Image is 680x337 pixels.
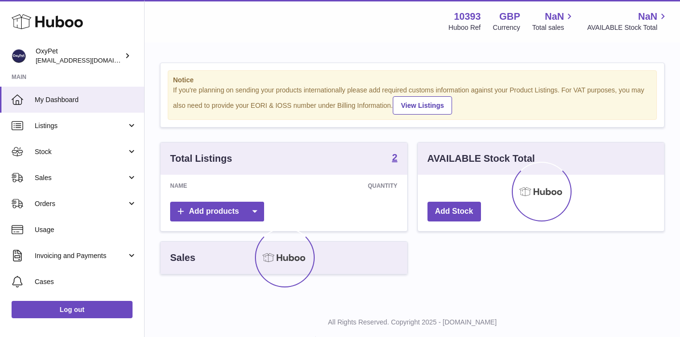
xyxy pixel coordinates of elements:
[392,153,397,162] strong: 2
[545,10,564,23] span: NaN
[499,10,520,23] strong: GBP
[35,173,127,182] span: Sales
[160,175,266,197] th: Name
[532,10,575,32] a: NaN Total sales
[638,10,657,23] span: NaN
[170,152,232,165] h3: Total Listings
[35,277,137,286] span: Cases
[36,47,122,65] div: OxyPet
[587,23,668,32] span: AVAILABLE Stock Total
[35,251,127,260] span: Invoicing and Payments
[170,202,264,221] a: Add products
[12,301,133,318] a: Log out
[12,49,26,63] img: info@oxypet.co.uk
[427,202,481,221] a: Add Stock
[35,147,127,156] span: Stock
[152,318,672,327] p: All Rights Reserved. Copyright 2025 - [DOMAIN_NAME]
[170,251,195,264] h3: Sales
[266,175,407,197] th: Quantity
[35,199,127,208] span: Orders
[35,95,137,104] span: My Dashboard
[35,225,137,234] span: Usage
[427,152,535,165] h3: AVAILABLE Stock Total
[173,86,652,115] div: If you're planning on sending your products internationally please add required customs informati...
[449,23,481,32] div: Huboo Ref
[587,10,668,32] a: NaN AVAILABLE Stock Total
[454,10,481,23] strong: 10393
[532,23,575,32] span: Total sales
[493,23,520,32] div: Currency
[173,76,652,85] strong: Notice
[35,121,127,130] span: Listings
[36,56,142,64] span: [EMAIL_ADDRESS][DOMAIN_NAME]
[392,153,397,164] a: 2
[393,96,452,115] a: View Listings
